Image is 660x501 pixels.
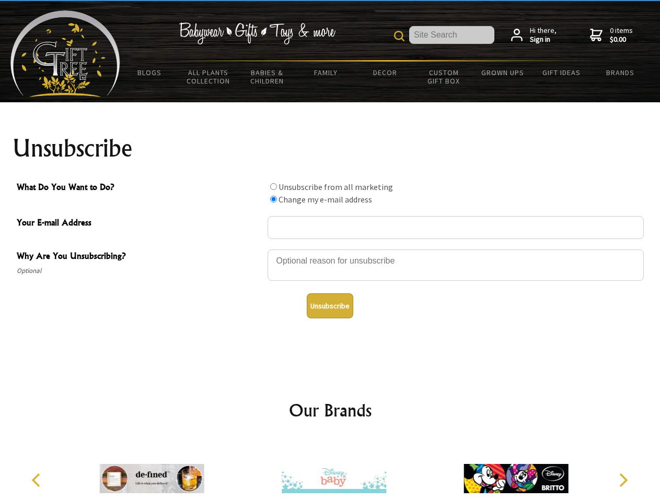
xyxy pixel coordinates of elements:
span: What Do You Want to Do? [17,181,262,196]
input: What Do You Want to Do? [270,196,277,202]
a: Family [297,62,356,83]
span: 0 items [610,26,633,44]
img: product search [394,31,404,41]
a: Grown Ups [473,62,532,83]
a: All Plants Collection [179,62,238,92]
span: Hi there, [530,26,557,44]
input: Site Search [409,26,494,44]
strong: Sign in [530,35,557,44]
a: Babies & Children [238,62,297,92]
input: Your E-mail Address [268,216,644,239]
label: Change my e-mail address [279,194,372,205]
img: Babyware - Gifts - Toys and more... [10,10,120,97]
h2: Our Brands [21,398,640,423]
span: Optional [17,265,262,277]
strong: $0.00 [610,35,633,44]
img: Babywear - Gifts - Toys & more [179,22,335,44]
a: Hi there,Sign in [511,26,557,44]
span: Your E-mail Address [17,216,262,231]
input: What Do You Want to Do? [270,183,277,190]
a: BLOGS [120,62,179,83]
button: Next [611,469,634,492]
a: Custom Gift Box [414,62,473,92]
h1: Unsubscribe [13,136,648,161]
button: Previous [26,469,49,492]
span: Why Are You Unsubscribing? [17,249,262,265]
a: Gift Ideas [532,62,591,83]
button: Unsubscribe [307,293,353,318]
a: 0 items$0.00 [590,26,633,44]
a: Brands [591,62,650,83]
a: Decor [355,62,414,83]
label: Unsubscribe from all marketing [279,182,393,192]
textarea: Why Are You Unsubscribing? [268,249,644,281]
